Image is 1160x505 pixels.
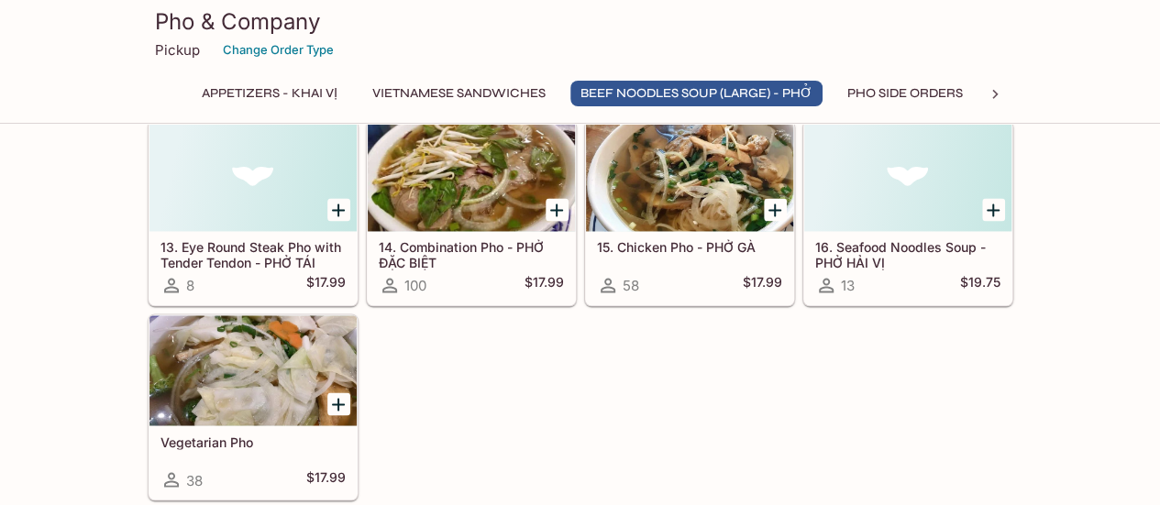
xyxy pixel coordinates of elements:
h3: Pho & Company [155,7,1006,36]
button: Add 13. Eye Round Steak Pho with Tender Tendon - PHỞ TÁI GÂN [327,198,350,221]
h5: $19.75 [960,274,1000,296]
h5: 14. Combination Pho - PHỞ ĐẶC BIỆT [379,239,564,269]
div: 15. Chicken Pho - PHỞ GÀ [586,121,793,231]
button: Add 16. Seafood Noodles Soup - PHỞ HẢI VỊ [982,198,1005,221]
button: Add 14. Combination Pho - PHỞ ĐẶC BIỆT [546,198,569,221]
div: 13. Eye Round Steak Pho with Tender Tendon - PHỞ TÁI GÂN [149,121,357,231]
h5: $17.99 [525,274,564,296]
h5: $17.99 [306,274,346,296]
span: 100 [404,277,426,294]
h5: 16. Seafood Noodles Soup - PHỞ HẢI VỊ [815,239,1000,269]
h5: 15. Chicken Pho - PHỞ GÀ [597,239,782,255]
h5: Vegetarian Pho [160,434,346,449]
div: Vegetarian Pho [149,315,357,425]
span: 13 [841,277,855,294]
span: 58 [623,277,639,294]
a: 14. Combination Pho - PHỞ ĐẶC BIỆT100$17.99 [367,120,576,305]
button: Change Order Type [215,36,342,64]
button: BEEF NOODLES SOUP (LARGE) - PHỞ [570,81,823,106]
button: PHO SIDE ORDERS [837,81,973,106]
button: Add Vegetarian Pho [327,392,350,415]
a: Vegetarian Pho38$17.99 [149,314,358,500]
a: 16. Seafood Noodles Soup - PHỞ HẢI VỊ13$19.75 [803,120,1012,305]
span: 8 [186,277,194,294]
a: 13. Eye Round Steak Pho with Tender Tendon - PHỞ TÁI GÂN8$17.99 [149,120,358,305]
h5: 13. Eye Round Steak Pho with Tender Tendon - PHỞ TÁI GÂN [160,239,346,269]
button: Appetizers - KHAI VỊ [192,81,348,106]
h5: $17.99 [743,274,782,296]
h5: $17.99 [306,468,346,490]
div: 16. Seafood Noodles Soup - PHỞ HẢI VỊ [804,121,1011,231]
a: 15. Chicken Pho - PHỞ GÀ58$17.99 [585,120,794,305]
p: Pickup [155,41,200,59]
button: Add 15. Chicken Pho - PHỞ GÀ [764,198,787,221]
span: 38 [186,471,203,489]
button: VIETNAMESE SANDWICHES [362,81,556,106]
div: 14. Combination Pho - PHỞ ĐẶC BIỆT [368,121,575,231]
